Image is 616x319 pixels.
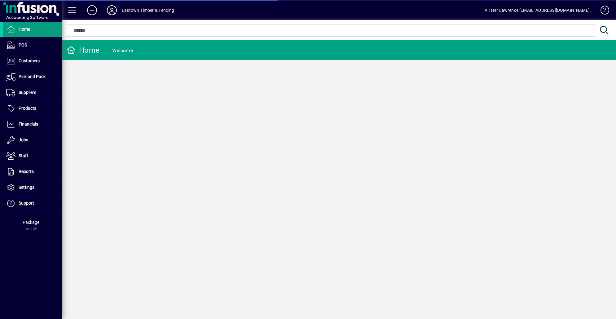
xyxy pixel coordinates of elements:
[19,122,38,126] span: Financials
[19,169,34,174] span: Reports
[19,201,34,206] span: Support
[596,1,608,21] a: Knowledge Base
[19,58,40,63] span: Customers
[3,132,62,148] a: Jobs
[23,220,39,225] span: Package
[3,196,62,211] a: Support
[3,85,62,100] a: Suppliers
[19,153,28,158] span: Staff
[3,69,62,85] a: Pick and Pack
[19,42,27,47] span: POS
[3,53,62,69] a: Customers
[485,5,590,15] div: Allister Lawrence [EMAIL_ADDRESS][DOMAIN_NAME]
[19,90,36,95] span: Suppliers
[3,148,62,164] a: Staff
[19,106,36,111] span: Products
[112,46,133,55] div: Welcome
[67,45,99,55] div: Home
[3,101,62,116] a: Products
[19,137,28,142] span: Jobs
[3,180,62,195] a: Settings
[82,5,102,16] button: Add
[3,38,62,53] a: POS
[102,5,122,16] button: Profile
[19,185,34,190] span: Settings
[3,117,62,132] a: Financials
[122,5,174,15] div: Eastown Timber & Fencing
[19,27,30,32] span: Home
[19,74,46,79] span: Pick and Pack
[3,164,62,179] a: Reports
